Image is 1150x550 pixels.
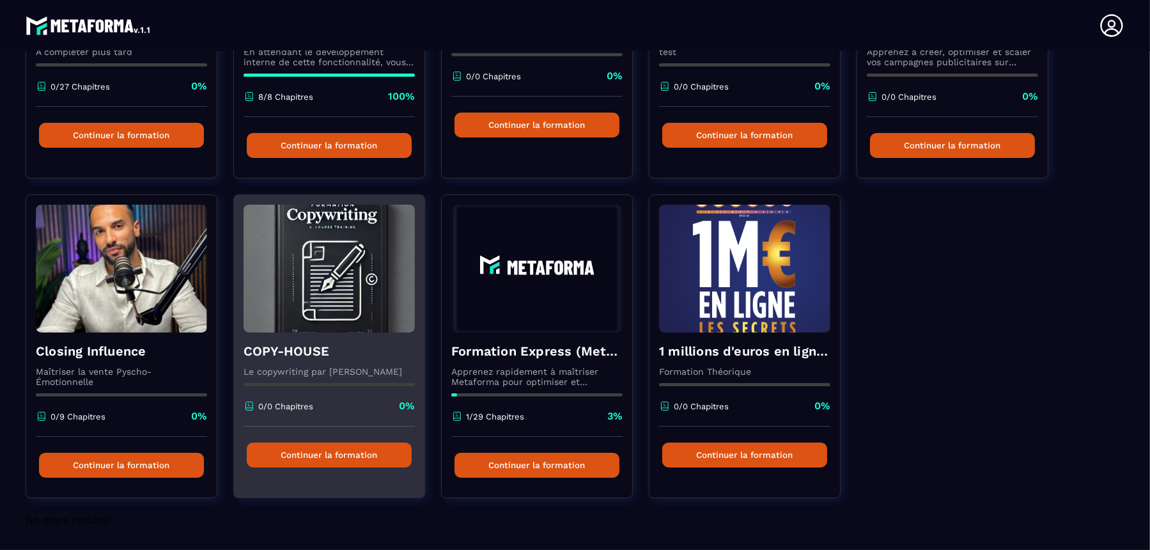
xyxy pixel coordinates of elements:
[244,205,415,333] img: formation-background
[882,92,936,102] p: 0/0 Chapitres
[26,514,109,526] span: No more results!
[659,47,830,57] p: test
[258,402,313,411] p: 0/0 Chapitres
[662,123,827,148] button: Continuer la formation
[441,194,649,514] a: formation-backgroundFormation Express (Metaforma)Apprenez rapidement à maîtriser Metaforma pour o...
[26,194,233,514] a: formation-backgroundClosing InfluenceMaîtriser la vente Pyscho-Émotionnelle0/9 Chapitres0%Continu...
[607,409,623,423] p: 3%
[659,342,830,360] h4: 1 millions d'euros en ligne les secrets
[399,399,415,413] p: 0%
[607,69,623,83] p: 0%
[258,92,313,102] p: 8/8 Chapitres
[36,205,207,333] img: formation-background
[455,453,619,478] button: Continuer la formation
[388,90,415,104] p: 100%
[466,72,521,81] p: 0/0 Chapitres
[870,133,1035,158] button: Continuer la formation
[247,443,412,467] button: Continuer la formation
[814,399,830,413] p: 0%
[867,47,1038,67] p: Apprenez à créer, optimiser et scaler vos campagnes publicitaires sur Facebook et Instagram.
[814,79,830,93] p: 0%
[36,342,207,360] h4: Closing Influence
[662,443,827,467] button: Continuer la formation
[1022,90,1038,104] p: 0%
[233,194,441,514] a: formation-backgroundCOPY-HOUSELe copywriting par [PERSON_NAME]0/0 Chapitres0%Continuer la formation
[244,342,415,360] h4: COPY-HOUSE
[51,82,110,91] p: 0/27 Chapitres
[36,366,207,387] p: Maîtriser la vente Pyscho-Émotionnelle
[674,82,729,91] p: 0/0 Chapitres
[451,342,623,360] h4: Formation Express (Metaforma)
[39,123,204,148] button: Continuer la formation
[451,205,623,333] img: formation-background
[244,366,415,377] p: Le copywriting par [PERSON_NAME]
[244,47,415,67] p: En attendant le développement interne de cette fonctionnalité, vous pouvez déjà l’utiliser avec C...
[659,366,830,377] p: Formation Théorique
[51,412,105,421] p: 0/9 Chapitres
[191,409,207,423] p: 0%
[466,412,524,421] p: 1/29 Chapitres
[26,13,152,38] img: logo
[36,47,207,57] p: A compléter plus tard
[455,113,619,137] button: Continuer la formation
[649,194,857,514] a: formation-background1 millions d'euros en ligne les secretsFormation Théorique0/0 Chapitres0%Cont...
[247,133,412,158] button: Continuer la formation
[39,453,204,478] button: Continuer la formation
[659,205,830,333] img: formation-background
[191,79,207,93] p: 0%
[674,402,729,411] p: 0/0 Chapitres
[451,366,623,387] p: Apprenez rapidement à maîtriser Metaforma pour optimiser et automatiser votre business. 🚀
